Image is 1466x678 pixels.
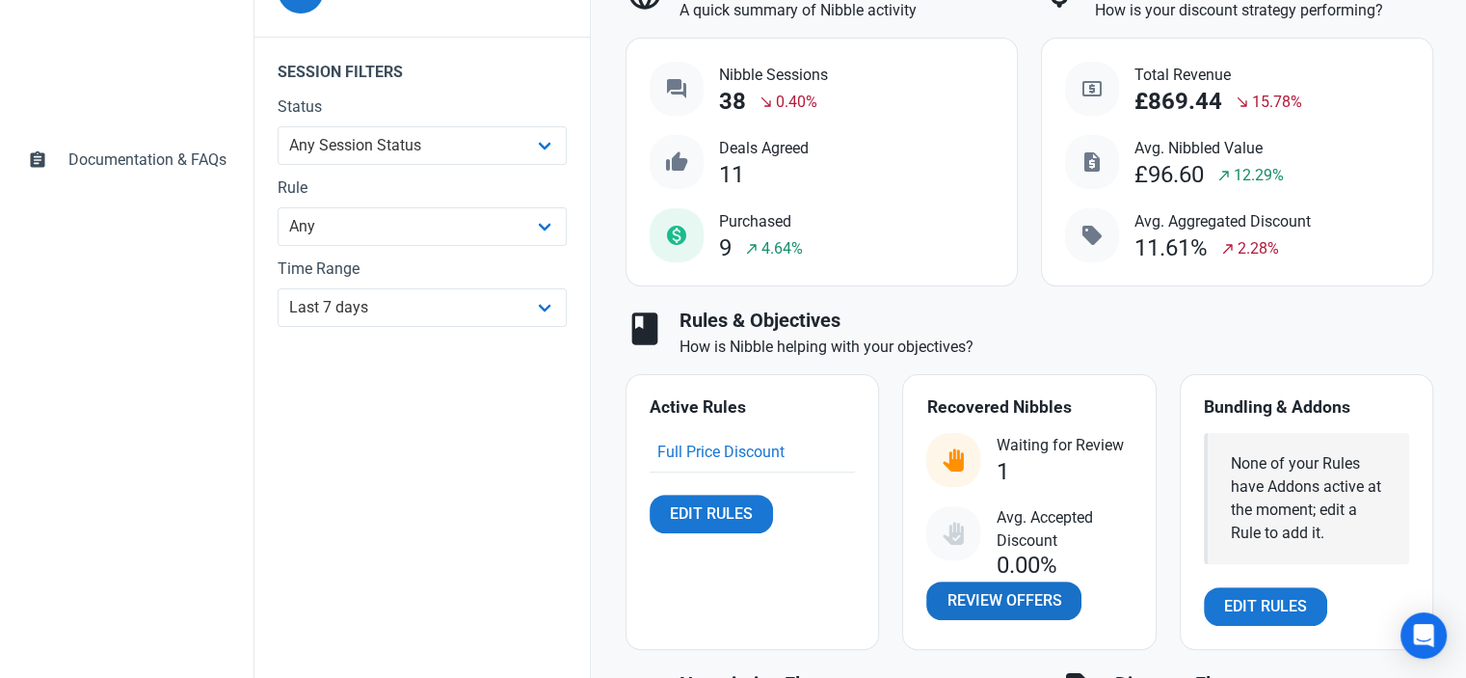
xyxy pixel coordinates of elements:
[28,149,47,168] span: assignment
[744,241,760,257] span: north_east
[996,553,1056,579] div: 0.00%
[1080,150,1104,174] span: request_quote
[1238,237,1279,260] span: 2.28%
[1216,168,1232,183] span: north_east
[1134,137,1284,160] span: Avg. Nibbled Value
[650,495,773,533] a: Edit Rules
[942,448,965,472] img: status_user_offer_available.svg
[626,310,664,348] span: book
[1204,398,1409,418] h4: Bundling & Addons
[719,162,744,188] div: 11
[665,77,688,100] span: question_answer
[926,398,1132,418] h4: Recovered Nibbles
[776,91,817,114] span: 0.40%
[278,95,567,119] label: Status
[254,37,590,95] legend: Session Filters
[996,459,1008,485] div: 1
[1134,89,1222,115] div: £869.44
[719,89,746,115] div: 38
[665,224,688,247] span: monetization_on
[761,237,803,260] span: 4.64%
[942,522,965,545] img: status_user_offer_accepted.svg
[670,502,753,526] span: Edit Rules
[1231,452,1386,545] div: None of your Rules have Addons active at the moment; edit a Rule to add it.
[680,310,1433,332] h3: Rules & Objectives
[719,137,809,160] span: Deals Agreed
[1080,224,1104,247] span: sell
[946,589,1061,612] span: Review Offers
[1134,210,1311,233] span: Avg. Aggregated Discount
[719,235,732,261] div: 9
[1224,595,1307,618] span: Edit Rules
[1235,95,1250,110] span: south_east
[278,258,567,281] label: Time Range
[1204,587,1327,626] a: Edit Rules
[278,176,567,200] label: Rule
[996,506,1132,553] span: Avg. Accepted Discount
[15,137,238,183] a: assignmentDocumentation & FAQs
[926,582,1081,620] a: Review Offers
[650,398,855,418] h4: Active Rules
[680,336,1433,359] p: How is Nibble helping with your objectives?
[1080,77,1104,100] span: local_atm
[719,210,803,233] span: Purchased
[1134,64,1302,87] span: Total Revenue
[657,443,785,461] a: Full Price Discount
[759,95,774,110] span: south_east
[68,149,227,172] span: Documentation & FAQs
[1134,235,1208,261] div: 11.61%
[1400,612,1447,659] div: Open Intercom Messenger
[996,434,1123,457] span: Waiting for Review
[665,150,688,174] span: thumb_up
[1252,91,1302,114] span: 15.78%
[1134,162,1204,188] div: £96.60
[1220,241,1236,257] span: north_east
[1234,164,1284,187] span: 12.29%
[719,64,828,87] span: Nibble Sessions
